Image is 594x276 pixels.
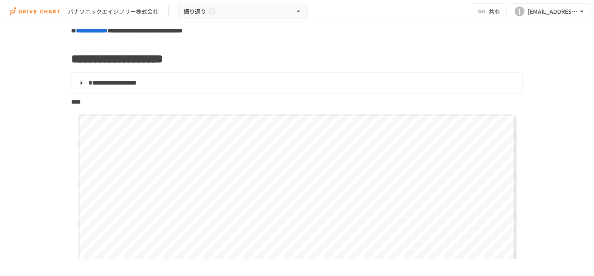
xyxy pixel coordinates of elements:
[515,6,524,16] div: I
[510,3,591,19] button: I[EMAIL_ADDRESS][DOMAIN_NAME]
[473,3,507,19] button: 共有
[184,6,206,17] span: 振り返り
[10,5,61,18] img: i9VDDS9JuLRLX3JIUyK59LcYp6Y9cayLPHs4hOxMB9W
[528,6,578,17] div: [EMAIL_ADDRESS][DOMAIN_NAME]
[68,7,159,16] div: パナソニックエイジフリー株式会社
[489,7,500,16] span: 共有
[178,4,308,19] button: 振り返り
